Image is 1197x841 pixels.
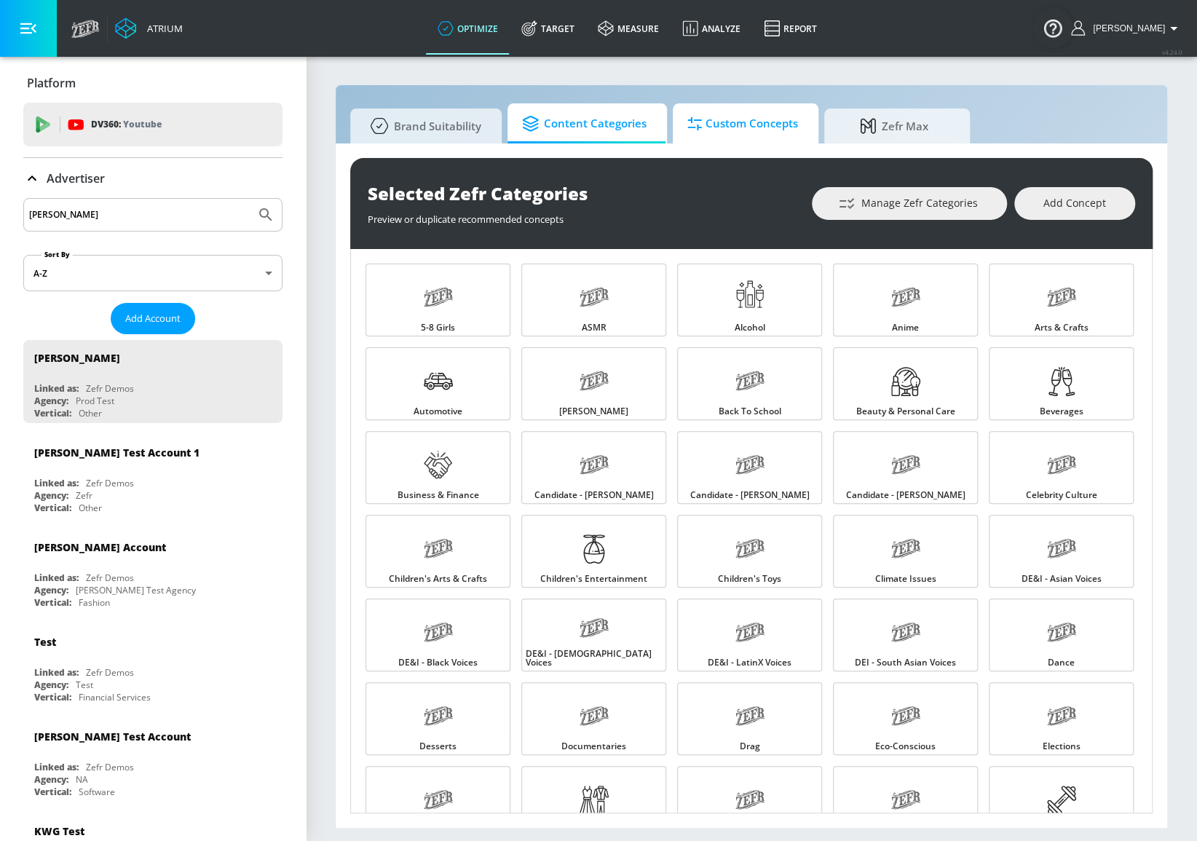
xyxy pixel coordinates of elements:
[846,491,965,500] span: Candidate - [PERSON_NAME]
[856,407,955,416] span: Beauty & Personal Care
[521,431,666,504] a: Candidate - [PERSON_NAME]
[47,170,105,186] p: Advertiser
[1040,407,1083,416] span: Beverages
[141,22,183,35] div: Atrium
[690,491,810,500] span: Candidate - [PERSON_NAME]
[719,407,781,416] span: Back to School
[34,540,166,554] div: [PERSON_NAME] Account
[23,255,283,291] div: A-Z
[34,572,79,584] div: Linked as:
[677,431,822,504] a: Candidate - [PERSON_NAME]
[414,407,462,416] span: Automotive
[34,773,68,786] div: Agency:
[1026,491,1097,500] span: Celebrity Culture
[582,323,607,332] span: ASMR
[521,682,666,755] a: Documentaries
[419,742,457,751] span: Desserts
[989,347,1134,420] a: Beverages
[989,682,1134,755] a: Elections
[76,395,114,407] div: Prod Test
[875,742,936,751] span: Eco-Conscious
[34,679,68,691] div: Agency:
[366,347,510,420] a: Automotive
[125,310,181,327] span: Add Account
[34,584,68,596] div: Agency:
[86,382,134,395] div: Zefr Demos
[892,323,919,332] span: Anime
[23,624,283,707] div: TestLinked as:Zefr DemosAgency:TestVertical:Financial Services
[426,2,510,55] a: optimize
[34,446,199,459] div: [PERSON_NAME] Test Account 1
[752,2,829,55] a: Report
[23,529,283,612] div: [PERSON_NAME] AccountLinked as:Zefr DemosAgency:[PERSON_NAME] Test AgencyVertical:Fashion
[398,658,478,667] span: DE&I - Black Voices
[34,761,79,773] div: Linked as:
[111,303,195,334] button: Add Account
[34,382,79,395] div: Linked as:
[398,491,479,500] span: Business & Finance
[521,347,666,420] a: [PERSON_NAME]
[1087,23,1165,33] span: login as: justin.nim@zefr.com
[79,502,102,514] div: Other
[677,682,822,755] a: Drag
[34,596,71,609] div: Vertical:
[368,205,797,226] div: Preview or duplicate recommended concepts
[34,786,71,798] div: Vertical:
[23,719,283,802] div: [PERSON_NAME] Test AccountLinked as:Zefr DemosAgency:NAVertical:Software
[1043,194,1106,213] span: Add Concept
[855,658,956,667] span: DEI - South Asian Voices
[76,679,93,691] div: Test
[708,658,791,667] span: DE&I - LatinX Voices
[677,347,822,420] a: Back to School
[366,431,510,504] a: Business & Finance
[86,477,134,489] div: Zefr Demos
[23,158,283,199] div: Advertiser
[833,515,978,588] a: Climate Issues
[34,477,79,489] div: Linked as:
[989,515,1134,588] a: DE&I - Asian Voices
[34,666,79,679] div: Linked as:
[989,431,1134,504] a: Celebrity Culture
[833,682,978,755] a: Eco-Conscious
[677,264,822,336] a: Alcohol
[421,323,455,332] span: 5-8 girls
[677,515,822,588] a: Children's Toys
[1162,48,1182,56] span: v 4.24.0
[79,596,110,609] div: Fashion
[34,824,84,838] div: KWG Test
[23,340,283,423] div: [PERSON_NAME]Linked as:Zefr DemosAgency:Prod TestVertical:Other
[718,575,781,583] span: Children's Toys
[23,63,283,103] div: Platform
[1022,575,1102,583] span: DE&I - Asian Voices
[76,584,196,596] div: [PERSON_NAME] Test Agency
[366,515,510,588] a: Children's Arts & Crafts
[23,435,283,518] div: [PERSON_NAME] Test Account 1Linked as:Zefr DemosAgency:ZefrVertical:Other
[1071,20,1182,37] button: [PERSON_NAME]
[34,407,71,419] div: Vertical:
[740,742,760,751] span: Drag
[366,599,510,671] a: DE&I - Black Voices
[586,2,671,55] a: measure
[115,17,183,39] a: Atrium
[561,742,626,751] span: Documentaries
[677,599,822,671] a: DE&I - LatinX Voices
[79,407,102,419] div: Other
[76,489,92,502] div: Zefr
[27,75,76,91] p: Platform
[34,502,71,514] div: Vertical:
[521,515,666,588] a: Children's Entertainment
[833,347,978,420] a: Beauty & Personal Care
[526,649,662,667] span: DE&I - [DEMOGRAPHIC_DATA] Voices
[79,691,151,703] div: Financial Services
[366,264,510,336] a: 5-8 girls
[510,2,586,55] a: Target
[123,117,162,132] p: Youtube
[76,773,88,786] div: NA
[559,407,628,416] span: [PERSON_NAME]
[250,199,282,231] button: Submit Search
[34,351,120,365] div: [PERSON_NAME]
[29,205,250,224] input: Search by name
[875,575,936,583] span: Climate Issues
[23,103,283,146] div: DV360: Youtube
